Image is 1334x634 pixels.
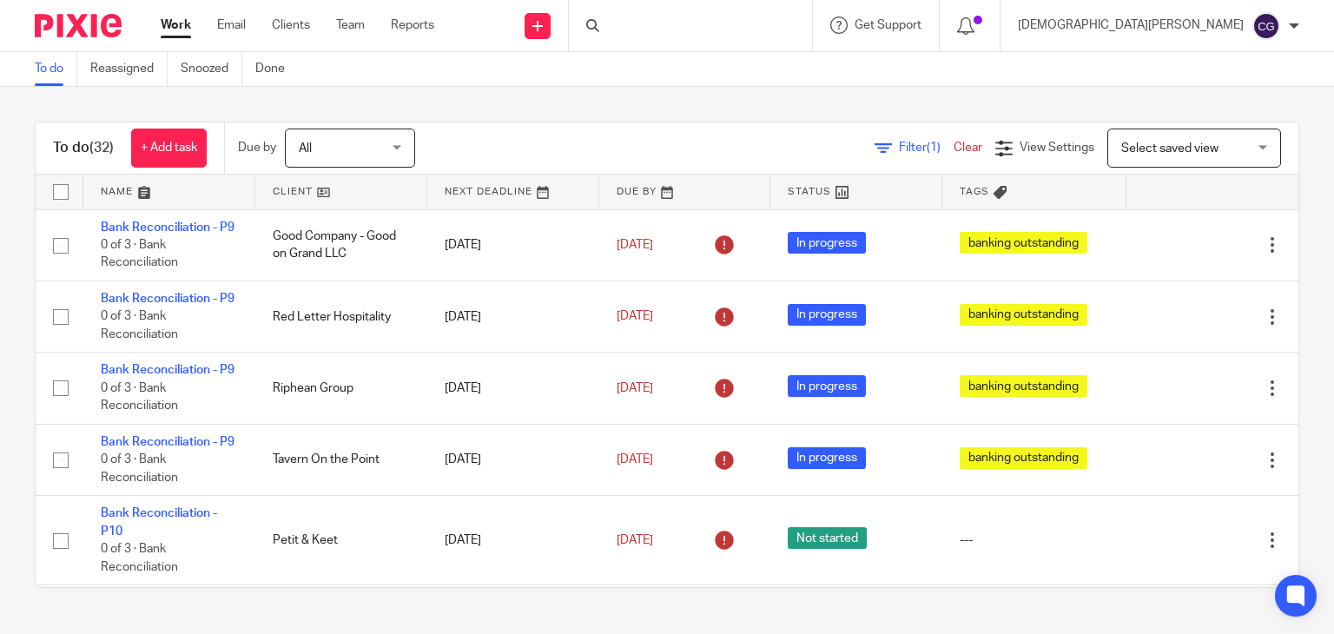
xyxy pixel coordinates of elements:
[101,364,234,376] a: Bank Reconciliation - P9
[788,527,867,549] span: Not started
[617,311,653,323] span: [DATE]
[617,382,653,394] span: [DATE]
[101,382,178,413] span: 0 of 3 · Bank Reconciliation
[855,19,921,31] span: Get Support
[617,239,653,251] span: [DATE]
[1020,142,1094,154] span: View Settings
[272,17,310,34] a: Clients
[299,142,312,155] span: All
[960,532,1109,549] div: ---
[131,129,207,168] a: + Add task
[427,496,599,585] td: [DATE]
[617,534,653,546] span: [DATE]
[217,17,246,34] a: Email
[1018,17,1244,34] p: [DEMOGRAPHIC_DATA][PERSON_NAME]
[927,142,941,154] span: (1)
[101,221,234,234] a: Bank Reconciliation - P9
[90,52,168,86] a: Reassigned
[35,14,122,37] img: Pixie
[1121,142,1218,155] span: Select saved view
[53,139,114,157] h1: To do
[35,52,77,86] a: To do
[960,447,1087,469] span: banking outstanding
[255,353,427,424] td: Riphean Group
[427,281,599,352] td: [DATE]
[161,17,191,34] a: Work
[101,453,178,484] span: 0 of 3 · Bank Reconciliation
[788,447,866,469] span: In progress
[255,209,427,281] td: Good Company - Good on Grand LLC
[960,187,989,196] span: Tags
[238,139,276,156] p: Due by
[960,375,1087,397] span: banking outstanding
[391,17,434,34] a: Reports
[181,52,242,86] a: Snoozed
[101,543,178,573] span: 0 of 3 · Bank Reconciliation
[427,424,599,495] td: [DATE]
[101,293,234,305] a: Bank Reconciliation - P9
[255,52,298,86] a: Done
[960,232,1087,254] span: banking outstanding
[427,353,599,424] td: [DATE]
[101,239,178,269] span: 0 of 3 · Bank Reconciliation
[89,141,114,155] span: (32)
[788,304,866,326] span: In progress
[954,142,982,154] a: Clear
[255,281,427,352] td: Red Letter Hospitality
[101,311,178,341] span: 0 of 3 · Bank Reconciliation
[899,142,954,154] span: Filter
[617,453,653,466] span: [DATE]
[336,17,365,34] a: Team
[101,507,217,537] a: Bank Reconciliation - P10
[427,209,599,281] td: [DATE]
[1252,12,1280,40] img: svg%3E
[255,424,427,495] td: Tavern On the Point
[255,496,427,585] td: Petit & Keet
[960,304,1087,326] span: banking outstanding
[788,232,866,254] span: In progress
[101,436,234,448] a: Bank Reconciliation - P9
[788,375,866,397] span: In progress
